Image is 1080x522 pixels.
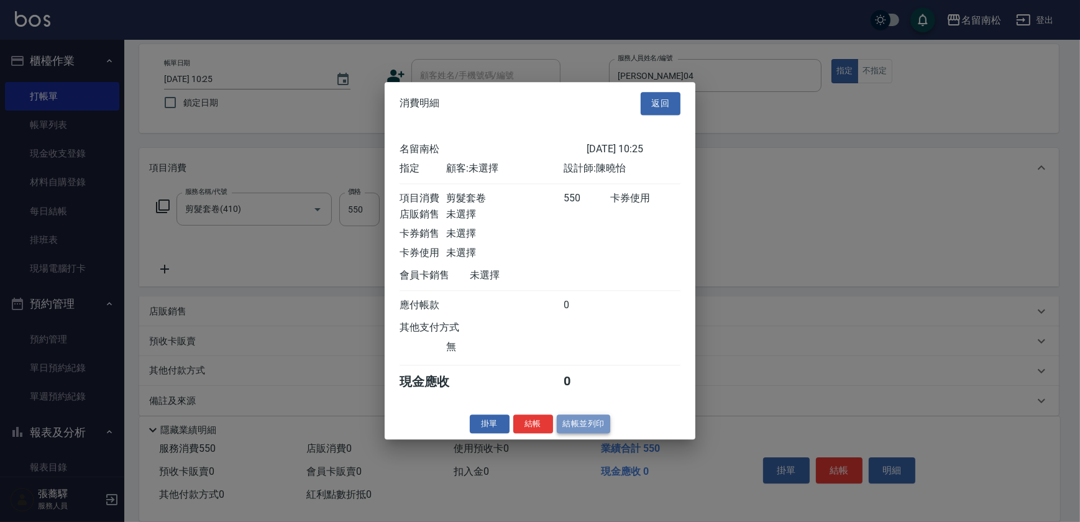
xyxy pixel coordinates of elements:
div: 未選擇 [470,269,587,282]
div: 無 [446,341,563,354]
button: 掛單 [470,414,510,434]
div: 顧客: 未選擇 [446,162,563,175]
div: 指定 [400,162,446,175]
div: 未選擇 [446,227,563,240]
div: 項目消費 [400,192,446,205]
button: 結帳並列印 [557,414,611,434]
div: 店販銷售 [400,208,446,221]
div: 現金應收 [400,373,470,390]
button: 結帳 [513,414,553,434]
div: 未選擇 [446,208,563,221]
div: 設計師: 陳曉怡 [564,162,680,175]
div: 名留南松 [400,143,587,156]
span: 消費明細 [400,98,439,110]
div: 卡券使用 [400,247,446,260]
div: 0 [564,373,610,390]
div: 未選擇 [446,247,563,260]
div: 0 [564,299,610,312]
div: 會員卡銷售 [400,269,470,282]
button: 返回 [641,92,680,115]
div: 剪髮套卷 [446,192,563,205]
div: 應付帳款 [400,299,446,312]
div: 其他支付方式 [400,321,493,334]
div: 卡券使用 [610,192,680,205]
div: 550 [564,192,610,205]
div: 卡券銷售 [400,227,446,240]
div: [DATE] 10:25 [587,143,680,156]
